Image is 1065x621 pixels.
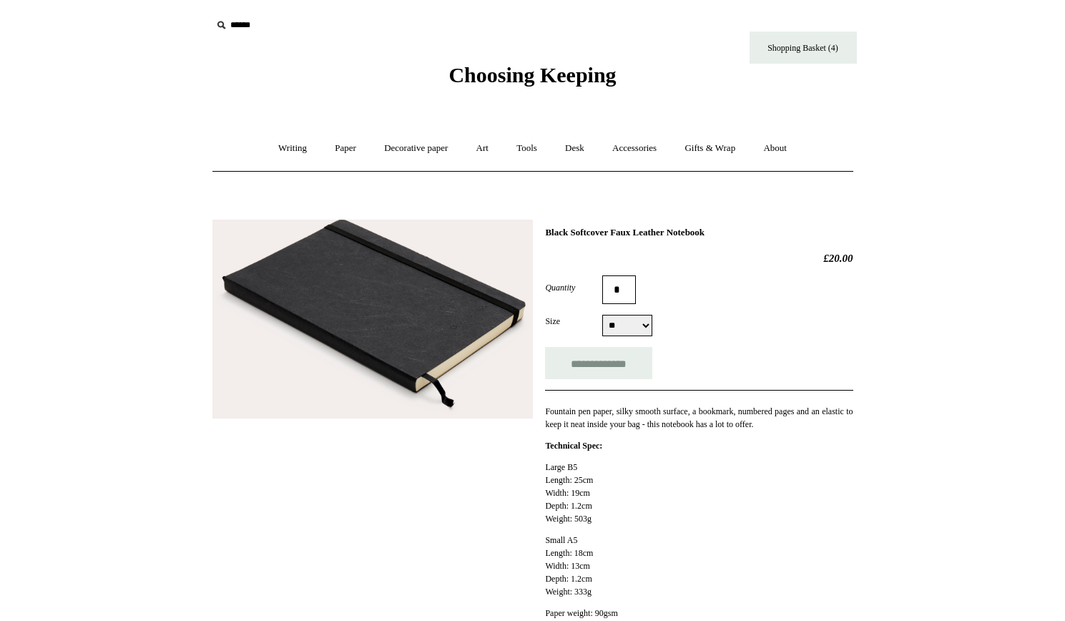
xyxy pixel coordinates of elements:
a: Accessories [599,129,669,167]
p: Large B5 Length: 25cm Width: 19cm Depth: 1.2cm Weight: 503g [545,461,853,525]
a: Shopping Basket (4) [750,31,857,64]
strong: Technical Spec: [545,441,602,451]
h2: £20.00 [545,252,853,265]
a: Art [463,129,501,167]
a: Paper [322,129,369,167]
a: Writing [265,129,320,167]
a: Desk [552,129,597,167]
p: Fountain pen paper, silky smooth surface, a bookmark, numbered pages and an elastic to keep it ne... [545,405,853,431]
label: Quantity [545,281,602,294]
a: About [750,129,800,167]
img: Black Softcover Faux Leather Notebook [212,220,533,419]
a: Gifts & Wrap [672,129,748,167]
a: Tools [504,129,550,167]
a: Decorative paper [371,129,461,167]
label: Size [545,315,602,328]
p: Small A5 Length: 18cm Width: 13cm Depth: 1.2cm Weight: 333g [545,534,853,598]
span: Choosing Keeping [448,63,616,87]
h1: Black Softcover Faux Leather Notebook [545,227,853,238]
a: Choosing Keeping [448,74,616,84]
